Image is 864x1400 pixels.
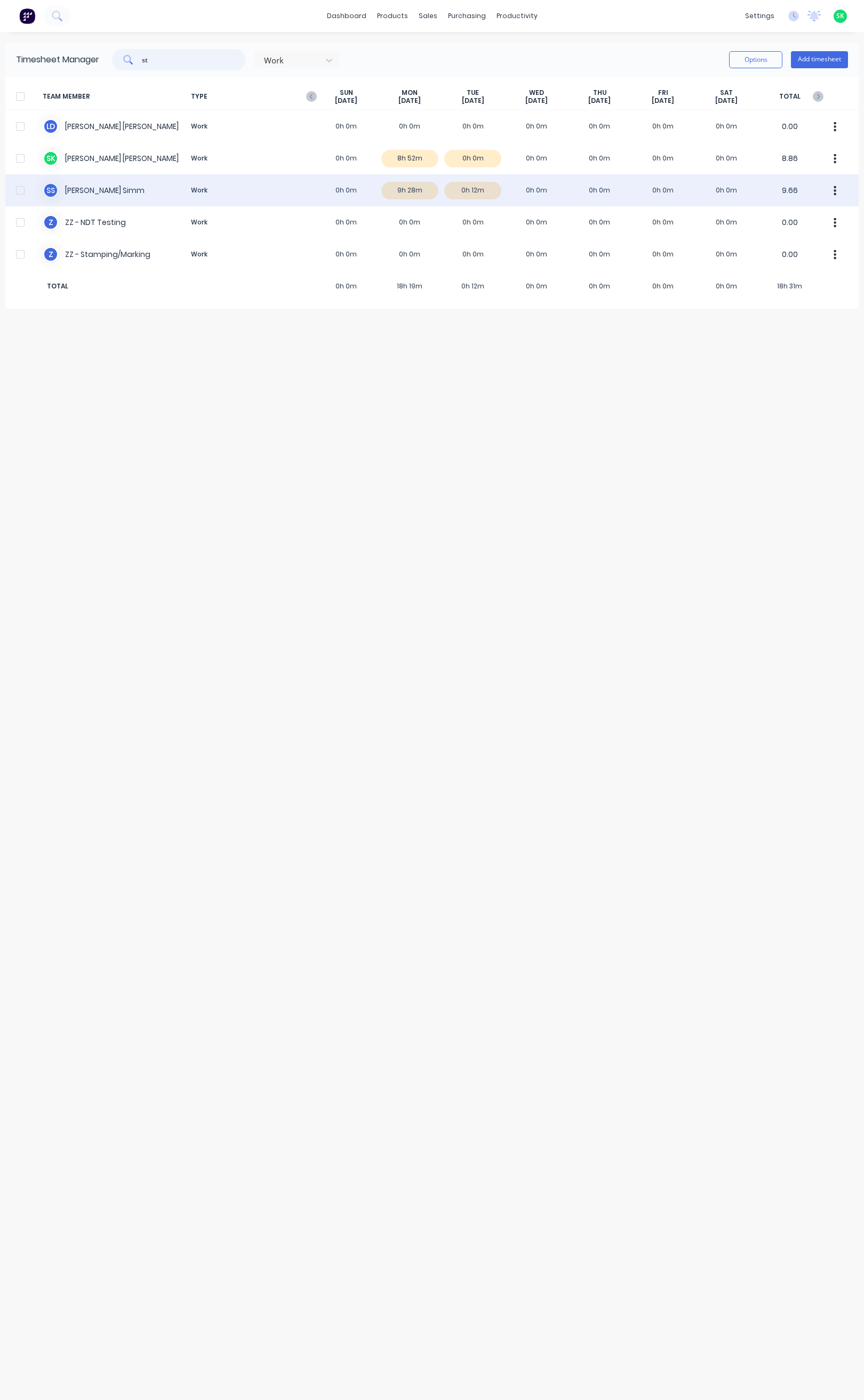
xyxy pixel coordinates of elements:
[340,88,353,97] span: SUN
[19,8,35,24] img: Factory
[142,49,246,70] input: Search...
[491,8,543,24] div: productivity
[758,281,821,291] span: 18h 31m
[588,96,611,105] span: [DATE]
[43,281,240,291] span: TOTAL
[43,88,187,105] span: TEAM MEMBER
[740,8,780,24] div: settings
[658,88,668,97] span: FRI
[187,88,315,105] span: TYPE
[442,281,505,291] span: 0h 12m
[568,281,631,291] span: 0h 0m
[443,8,491,24] div: purchasing
[462,96,484,105] span: [DATE]
[791,51,848,68] button: Add timesheet
[16,53,99,66] div: Timesheet Manager
[335,96,357,105] span: [DATE]
[652,96,674,105] span: [DATE]
[525,96,548,105] span: [DATE]
[378,281,442,291] span: 18h 19m
[758,88,821,105] span: TOTAL
[715,96,738,105] span: [DATE]
[398,96,421,105] span: [DATE]
[372,8,413,24] div: products
[315,281,378,291] span: 0h 0m
[695,281,758,291] span: 0h 0m
[529,88,544,97] span: WED
[593,88,606,97] span: THU
[322,8,372,24] a: dashboard
[402,88,418,97] span: MON
[467,88,479,97] span: TUE
[413,8,443,24] div: sales
[720,88,733,97] span: SAT
[505,281,568,291] span: 0h 0m
[729,51,782,68] button: Options
[631,281,695,291] span: 0h 0m
[836,11,844,21] span: SK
